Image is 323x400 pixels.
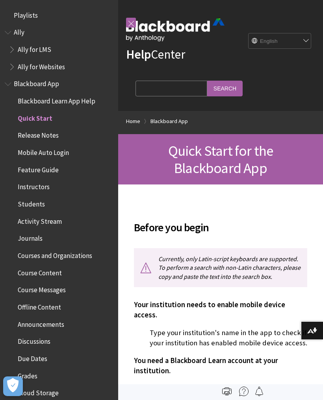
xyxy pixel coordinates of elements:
span: Activity Stream [18,215,62,225]
img: Blackboard by Anthology [126,18,225,41]
span: Ally [14,26,24,37]
span: Quick Start [18,112,52,122]
a: Blackboard App [150,116,188,126]
span: Ally for LMS [18,43,51,53]
span: Blackboard Learn App Help [18,94,95,105]
span: Quick Start for the Blackboard App [168,142,273,177]
span: Grades [18,369,37,380]
span: Students [18,197,45,208]
span: Before you begin [134,219,307,236]
span: Blackboard App [14,77,59,88]
select: Site Language Selector [249,33,312,49]
span: Mobile Auto Login [18,146,69,157]
nav: Book outline for Playlists [5,9,113,22]
span: Course Content [18,266,62,277]
span: Cloud Storage [18,386,59,397]
span: Feature Guide [18,163,59,174]
span: Playlists [14,9,38,19]
span: Offline Content [18,300,61,311]
p: Currently, only Latin-script keyboards are supported. To perform a search with non-Latin characte... [134,248,307,287]
span: Course Messages [18,284,66,294]
span: Announcements [18,318,64,328]
img: More help [239,387,249,396]
nav: Book outline for Anthology Ally Help [5,26,113,74]
span: Due Dates [18,352,47,363]
span: Journals [18,232,43,243]
img: Follow this page [254,387,264,396]
strong: Help [126,46,151,62]
span: Instructors [18,181,50,191]
p: Type your institution's name in the app to check if your institution has enabled mobile device ac... [134,328,307,348]
input: Search [207,81,243,96]
span: Release Notes [18,129,59,140]
span: Discussions [18,335,50,345]
span: Ally for Websites [18,60,65,71]
img: Print [222,387,232,396]
button: Open Preferences [3,376,23,396]
span: Your institution needs to enable mobile device access. [134,300,285,319]
span: You need a Blackboard Learn account at your institution. [134,356,278,375]
span: Courses and Organizations [18,249,92,260]
a: HelpCenter [126,46,185,62]
a: Home [126,116,140,126]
